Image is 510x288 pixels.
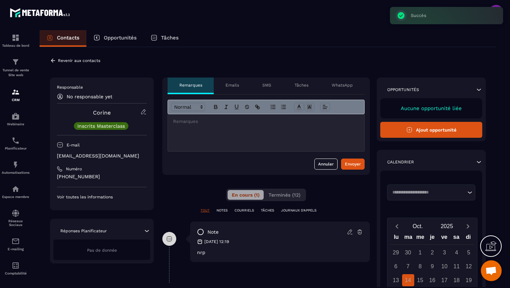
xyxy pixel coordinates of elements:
[144,30,186,47] a: Tâches
[402,246,414,259] div: 30
[57,173,147,180] p: [PHONE_NUMBER]
[463,260,475,272] div: 12
[295,82,308,88] p: Tâches
[402,232,415,244] div: ma
[262,82,271,88] p: SMS
[77,124,125,128] p: Inscrits Masterclass
[11,209,20,217] img: social-network
[57,153,147,159] p: [EMAIL_ADDRESS][DOMAIN_NAME]
[281,208,316,213] p: JOURNAUX D'APPELS
[439,246,451,259] div: 3
[11,237,20,245] img: email
[86,30,144,47] a: Opportunités
[2,256,29,280] a: accountantaccountantComptabilité
[463,274,475,286] div: 19
[264,190,305,200] button: Terminés (12)
[11,112,20,120] img: automations
[387,159,414,165] p: Calendrier
[390,260,402,272] div: 6
[402,274,414,286] div: 14
[2,219,29,227] p: Réseaux Sociaux
[2,271,29,275] p: Comptabilité
[2,122,29,126] p: Webinaire
[40,30,86,47] a: Contacts
[426,246,439,259] div: 2
[450,232,462,244] div: sa
[204,239,229,244] p: [DATE] 12:19
[261,208,274,213] p: TÂCHES
[2,131,29,155] a: schedulerschedulerPlanificateur
[11,261,20,270] img: accountant
[426,260,439,272] div: 9
[66,166,82,172] p: Numéro
[462,232,474,244] div: di
[269,192,300,198] span: Terminés (12)
[451,274,463,286] div: 18
[2,98,29,102] p: CRM
[432,220,461,232] button: Open years overlay
[67,94,112,99] p: No responsable yet
[2,247,29,251] p: E-mailing
[228,190,264,200] button: En cours (1)
[226,82,239,88] p: Emails
[390,189,466,196] input: Search for option
[57,35,79,41] p: Contacts
[57,84,147,90] p: Responsable
[197,250,363,255] p: nrp
[11,161,20,169] img: automations
[387,87,419,92] p: Opportunités
[414,232,426,244] div: me
[426,274,439,286] div: 16
[439,260,451,272] div: 10
[2,107,29,131] a: automationsautomationsWebinaire
[207,229,219,235] p: note
[232,192,260,198] span: En cours (1)
[387,105,475,111] p: Aucune opportunité liée
[2,83,29,107] a: formationformationCRM
[390,274,402,286] div: 13
[438,232,450,244] div: ve
[414,274,426,286] div: 15
[402,260,414,272] div: 7
[179,82,202,88] p: Remarques
[481,260,502,281] div: Ouvrir le chat
[11,88,20,96] img: formation
[390,232,402,244] div: lu
[345,161,361,168] div: Envoyer
[235,208,254,213] p: COURRIELS
[2,204,29,232] a: social-networksocial-networkRéseaux Sociaux
[11,34,20,42] img: formation
[463,246,475,259] div: 5
[390,222,403,231] button: Previous month
[314,159,338,170] button: Annuler
[2,53,29,83] a: formationformationTunnel de vente Site web
[414,260,426,272] div: 8
[2,232,29,256] a: emailemailE-mailing
[11,185,20,193] img: automations
[2,44,29,47] p: Tableau de bord
[67,142,80,148] p: E-mail
[451,246,463,259] div: 4
[387,184,475,200] div: Search for option
[2,195,29,199] p: Espace membre
[60,228,107,234] p: Réponses Planificateur
[461,222,474,231] button: Next month
[2,146,29,150] p: Planificateur
[93,109,111,116] a: Corine
[403,220,432,232] button: Open months overlay
[2,28,29,53] a: formationformationTableau de bord
[2,171,29,174] p: Automatisations
[332,82,353,88] p: WhatsApp
[11,58,20,66] img: formation
[201,208,210,213] p: TOUT
[161,35,179,41] p: Tâches
[414,246,426,259] div: 1
[58,58,100,63] p: Revenir aux contacts
[380,122,482,138] button: Ajout opportunité
[439,274,451,286] div: 17
[2,180,29,204] a: automationsautomationsEspace membre
[426,232,439,244] div: je
[2,68,29,78] p: Tunnel de vente Site web
[10,6,72,19] img: logo
[2,155,29,180] a: automationsautomationsAutomatisations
